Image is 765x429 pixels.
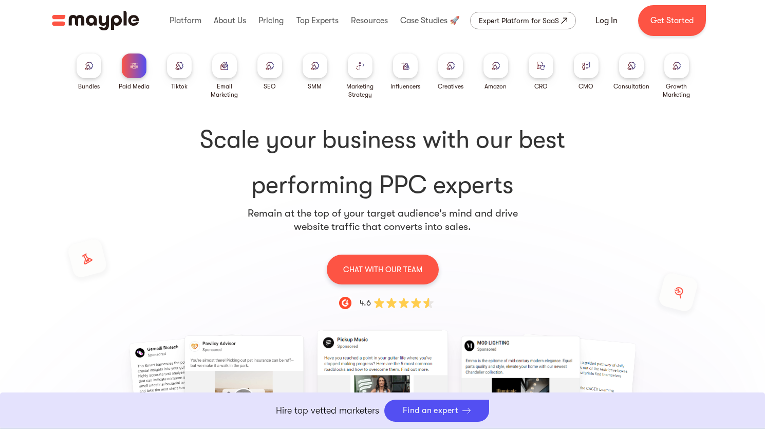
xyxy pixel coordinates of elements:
[574,53,599,91] a: CMO
[206,53,243,99] a: Email Marketing
[438,82,463,91] div: Creatives
[534,82,548,91] div: CRO
[78,82,100,91] div: Bundles
[529,53,553,91] a: CRO
[167,4,204,37] div: Platform
[484,82,507,91] div: Amazon
[247,207,518,234] p: Remain at the top of your target audience's mind and drive website traffic that converts into sales.
[264,82,276,91] div: SEO
[579,82,593,91] div: CMO
[119,53,150,91] a: Paid Media
[583,8,630,33] a: Log In
[342,82,379,99] div: Marketing Strategy
[470,12,576,29] a: Expert Platform for SaaS
[658,82,695,99] div: Growth Marketing
[257,53,282,91] a: SEO
[343,263,422,276] p: CHAT WITH OUR TEAM
[52,11,139,30] a: home
[479,14,559,27] div: Expert Platform for SaaS
[308,82,322,91] div: SMM
[327,254,439,284] a: CHAT WITH OUR TEAM
[52,11,139,30] img: Mayple logo
[294,4,341,37] div: Top Experts
[638,5,706,36] a: Get Started
[390,53,420,91] a: Influencers
[483,53,508,91] a: Amazon
[613,82,649,91] div: Consultation
[119,82,150,91] div: Paid Media
[303,53,327,91] a: SMM
[167,53,192,91] a: Tiktok
[70,123,695,156] span: Scale your business with our best
[342,53,379,99] a: Marketing Strategy
[390,82,420,91] div: Influencers
[348,4,390,37] div: Resources
[276,404,379,418] p: Hire top vetted marketers
[360,297,371,309] div: 4.6
[580,310,765,429] iframe: Chat Widget
[77,53,101,91] a: Bundles
[658,53,695,99] a: Growth Marketing
[256,4,286,37] div: Pricing
[403,406,459,416] div: Find an expert
[613,53,649,91] a: Consultation
[211,4,249,37] div: About Us
[70,123,695,202] h1: performing PPC experts
[171,82,188,91] div: Tiktok
[206,82,243,99] div: Email Marketing
[438,53,463,91] a: Creatives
